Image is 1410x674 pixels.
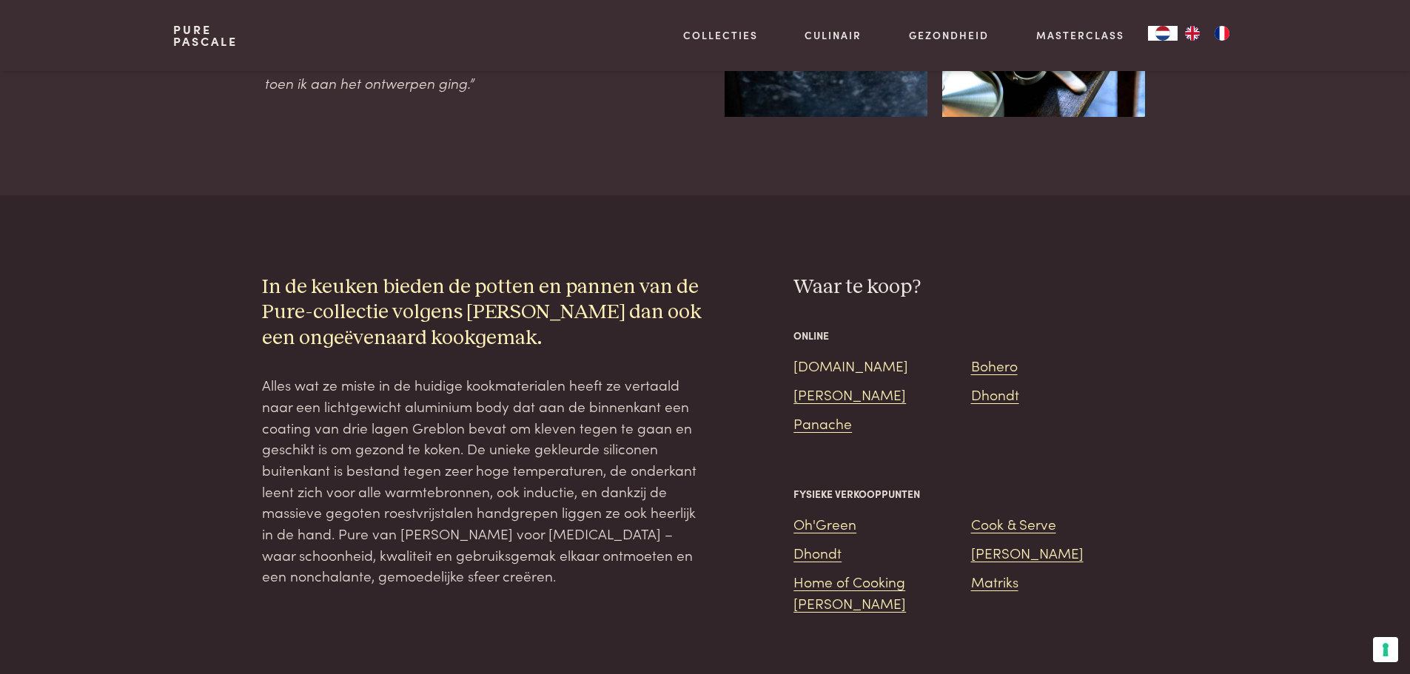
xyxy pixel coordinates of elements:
[805,27,862,43] a: Culinair
[971,542,1084,562] a: [PERSON_NAME]
[971,513,1056,533] a: Cook & Serve
[1148,26,1178,41] a: NL
[909,27,989,43] a: Gezondheid
[793,355,908,375] a: [DOMAIN_NAME]
[1178,26,1207,41] a: EN
[793,413,852,433] a: Panache
[793,274,1148,300] h3: Waar te koop?
[262,274,705,351] h3: In de keuken bieden de potten en pannen van de Pure-collectie volgens [PERSON_NAME] dan ook een o...
[1036,27,1124,43] a: Masterclass
[971,571,1018,591] a: Matriks
[1207,26,1237,41] a: FR
[971,355,1018,375] a: Bohero
[1148,26,1178,41] div: Language
[793,571,906,613] a: Home of Cooking [PERSON_NAME]
[1373,637,1398,662] button: Uw voorkeuren voor toestemming voor trackingtechnologieën
[793,542,842,562] a: Dhondt
[971,384,1019,404] a: Dhondt
[793,328,829,343] span: Online
[1178,26,1237,41] ul: Language list
[793,486,920,502] span: Fysieke verkooppunten
[793,513,856,533] a: Oh'Green
[793,384,906,404] a: [PERSON_NAME]
[173,24,238,47] a: PurePascale
[1148,26,1237,41] aside: Language selected: Nederlands
[683,27,758,43] a: Collecties
[262,374,705,587] p: Alles wat ze miste in de huidige kookmaterialen heeft ze vertaald naar een lichtgewicht aluminium...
